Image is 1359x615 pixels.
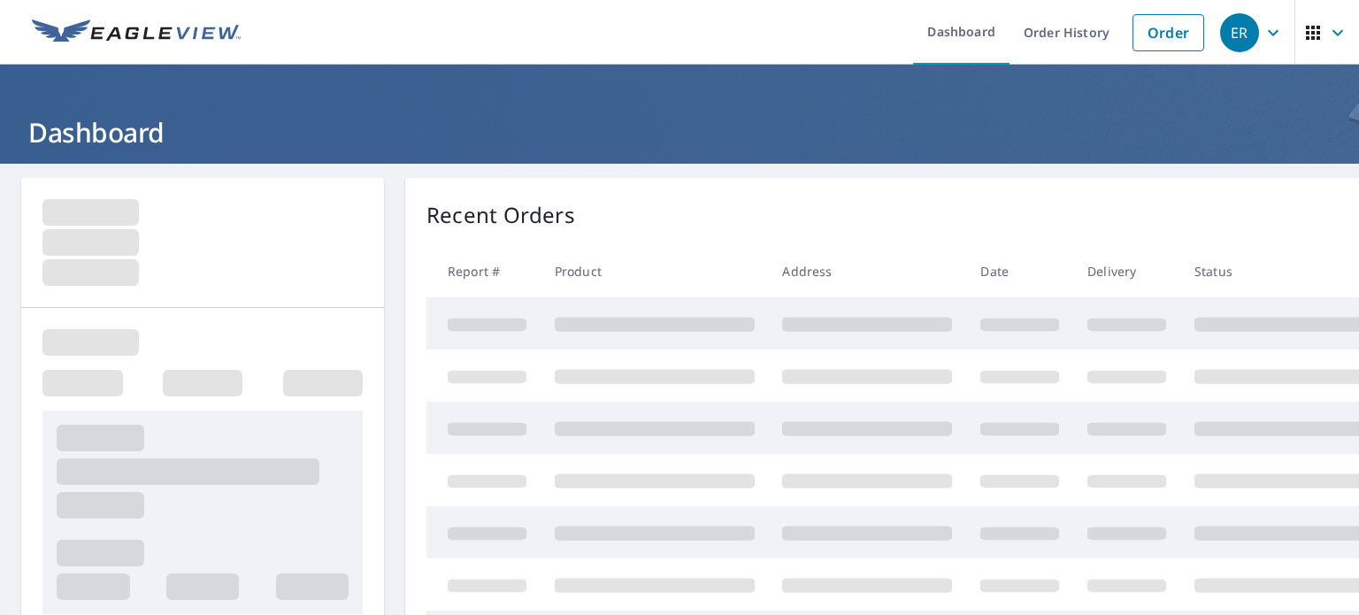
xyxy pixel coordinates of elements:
[426,245,541,297] th: Report #
[541,245,769,297] th: Product
[21,114,1338,150] h1: Dashboard
[32,19,241,46] img: EV Logo
[1073,245,1180,297] th: Delivery
[426,199,575,231] p: Recent Orders
[966,245,1073,297] th: Date
[1220,13,1259,52] div: ER
[768,245,966,297] th: Address
[1132,14,1204,51] a: Order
